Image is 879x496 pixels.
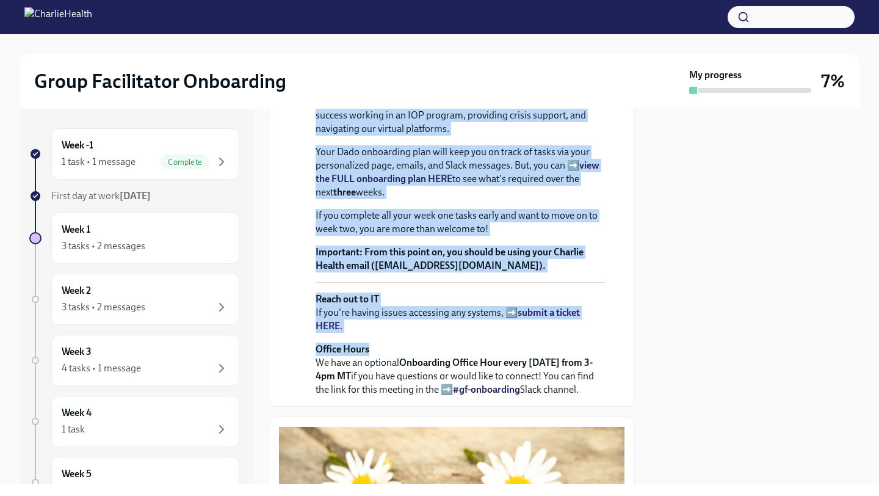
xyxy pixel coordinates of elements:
div: 3 tasks • 2 messages [62,239,145,253]
h2: Group Facilitator Onboarding [34,69,286,93]
strong: three [333,186,356,198]
h6: Week 4 [62,406,92,420]
div: 4 tasks • 1 message [62,362,141,375]
a: Week -11 task • 1 messageComplete [29,128,239,180]
p: Your Dado onboarding plan will keep you on track of tasks via your personalized page, emails, and... [316,145,605,199]
h6: Week 3 [62,345,92,359]
strong: Reach out to IT [316,293,379,305]
h6: Week 2 [62,284,91,297]
p: We have an optional if you have questions or would like to connect! You can find the link for thi... [316,343,605,396]
h3: 7% [821,70,845,92]
h6: Week 5 [62,467,92,481]
p: If you complete all your week one tasks early and want to move on to week two, you are more than ... [316,209,605,236]
strong: [DATE] [120,190,151,202]
a: #gf-onboarding [453,384,520,395]
p: If you're having issues accessing any systems, ➡️ . [316,293,605,333]
strong: Important: [316,246,363,258]
img: CharlieHealth [24,7,92,27]
span: Complete [161,158,209,167]
div: 1 task [62,423,85,436]
strong: Onboarding Office Hour every [DATE] from 3-4pm MT [316,357,593,382]
strong: My progress [689,68,742,82]
a: Week 41 task [29,396,239,447]
span: First day at work [51,190,151,202]
h6: Week -1 [62,139,93,152]
h6: Week 1 [62,223,90,236]
strong: From this point on, you should be using your Charlie Health email ([EMAIL_ADDRESS][DOMAIN_NAME]). [316,246,584,271]
a: First day at work[DATE] [29,189,239,203]
div: 3 tasks • 2 messages [62,301,145,314]
a: Week 34 tasks • 1 message [29,335,239,386]
strong: Office Hours [316,343,369,355]
a: Week 13 tasks • 2 messages [29,213,239,264]
div: 1 task • 1 message [62,155,136,169]
a: Week 23 tasks • 2 messages [29,274,239,325]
